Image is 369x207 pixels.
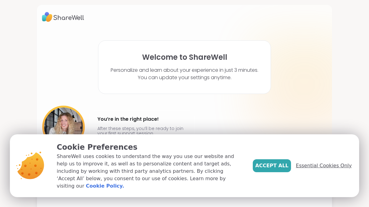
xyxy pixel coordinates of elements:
p: After these steps, you’ll be ready to join your first support session. [97,126,186,136]
a: Cookie Policy. [86,182,124,190]
p: ShareWell uses cookies to understand the way you use our website and help us to improve it, as we... [57,153,243,190]
p: Cookie Preferences [57,142,243,153]
span: Essential Cookies Only [296,162,352,169]
h1: Welcome to ShareWell [142,53,227,62]
span: Accept All [255,162,289,169]
p: Personalize and learn about your experience in just 3 minutes. You can update your settings anytime. [111,67,258,81]
img: User image [42,106,85,148]
h4: You’re in the right place! [97,114,186,124]
img: ShareWell Logo [42,10,84,24]
button: Accept All [253,159,291,172]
